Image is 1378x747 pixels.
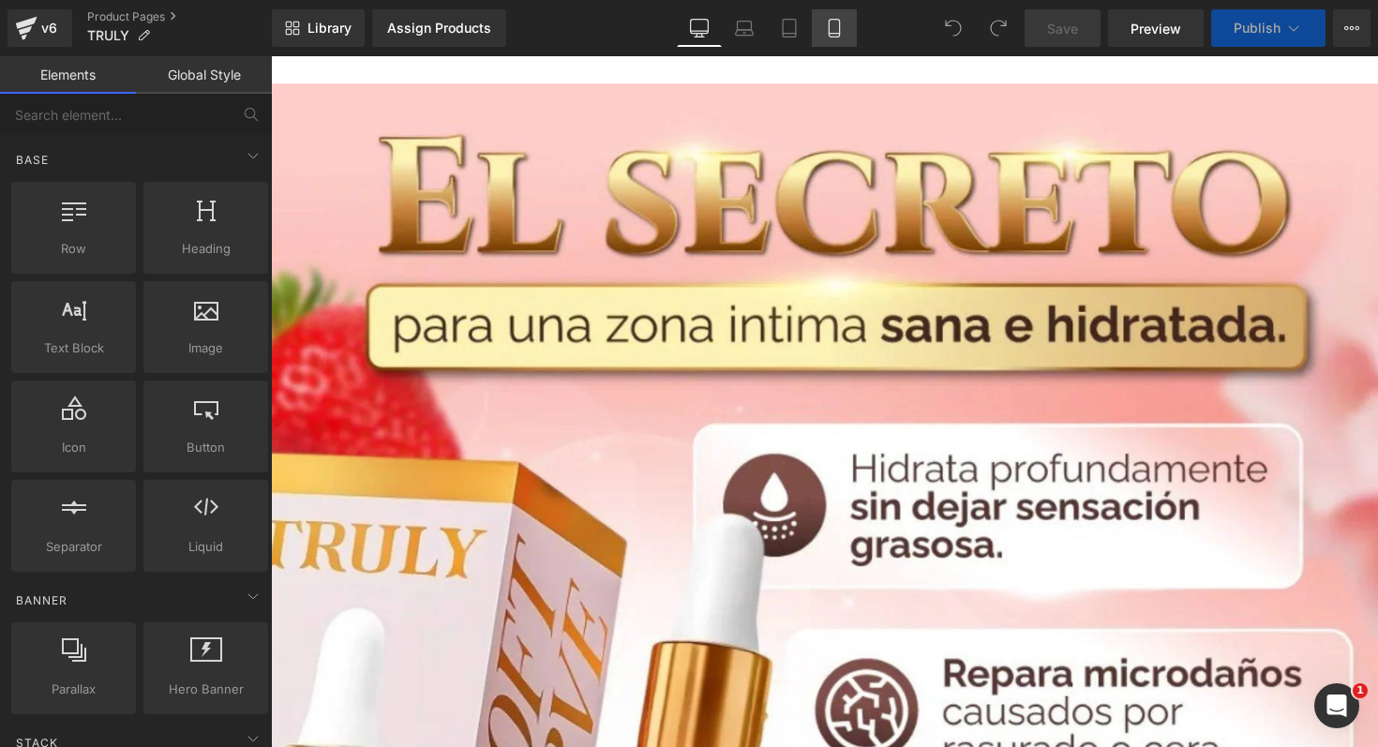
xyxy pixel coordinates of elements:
[1047,19,1078,38] span: Save
[1108,9,1204,47] a: Preview
[87,28,129,43] span: TRULY
[14,151,51,169] span: Base
[272,9,365,47] a: New Library
[14,591,69,609] span: Banner
[812,9,857,47] a: Mobile
[149,338,262,358] span: Image
[1234,21,1281,36] span: Publish
[677,9,722,47] a: Desktop
[1353,683,1368,698] span: 1
[37,16,61,40] div: v6
[136,56,272,94] a: Global Style
[980,9,1017,47] button: Redo
[7,9,72,47] a: v6
[17,537,130,557] span: Separator
[722,9,767,47] a: Laptop
[17,239,130,259] span: Row
[1131,19,1181,38] span: Preview
[17,438,130,457] span: Icon
[1211,9,1326,47] button: Publish
[149,537,262,557] span: Liquid
[17,680,130,699] span: Parallax
[1314,683,1359,728] iframe: Intercom live chat
[149,438,262,457] span: Button
[87,9,272,24] a: Product Pages
[17,338,130,358] span: Text Block
[1333,9,1371,47] button: More
[149,239,262,259] span: Heading
[149,680,262,699] span: Hero Banner
[767,9,812,47] a: Tablet
[387,21,491,36] div: Assign Products
[307,20,352,37] span: Library
[935,9,972,47] button: Undo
